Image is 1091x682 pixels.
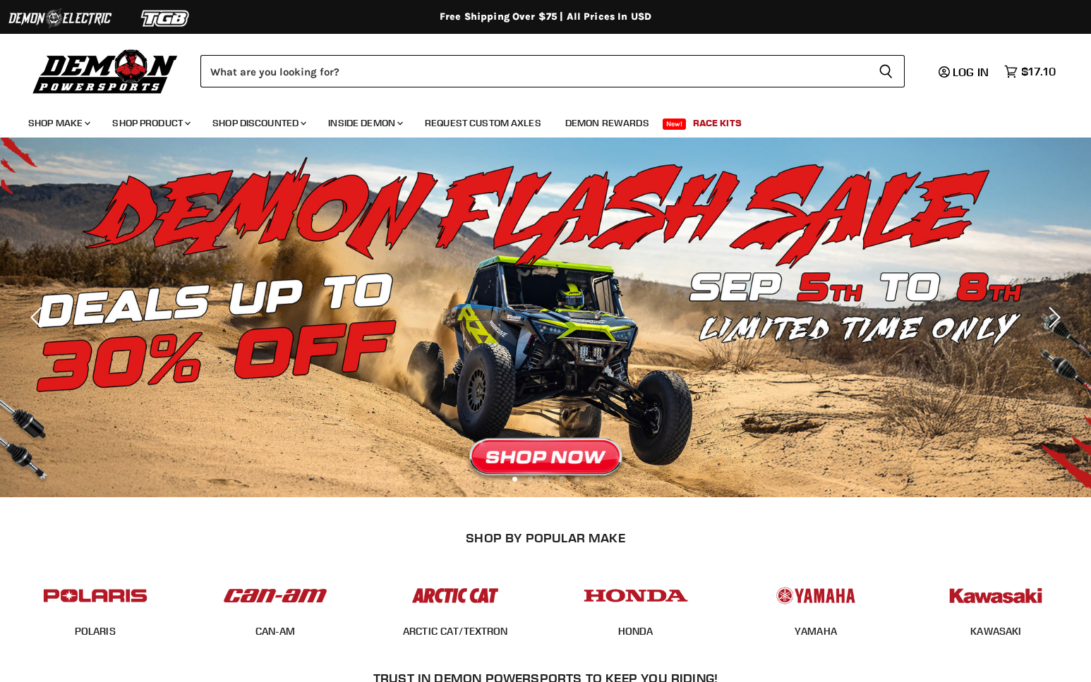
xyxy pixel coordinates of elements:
[403,625,508,638] a: ARCTIC CAT/TEXTRON
[682,109,752,138] a: Race Kits
[581,574,691,617] img: POPULAR_MAKE_logo_4_4923a504-4bac-4306-a1be-165a52280178.jpg
[867,55,905,87] button: Search
[795,625,837,639] span: YAMAHA
[400,574,510,617] img: POPULAR_MAKE_logo_3_027535af-6171-4c5e-a9bc-f0eccd05c5d6.jpg
[953,65,989,79] span: Log in
[113,5,219,32] img: TGB Logo 2
[202,109,315,138] a: Shop Discounted
[543,477,548,482] li: Page dot 3
[414,109,552,138] a: Request Custom Axles
[941,574,1051,617] img: POPULAR_MAKE_logo_6_76e8c46f-2d1e-4ecc-b320-194822857d41.jpg
[512,477,517,482] li: Page dot 1
[559,477,564,482] li: Page dot 4
[663,118,687,130] span: New!
[1038,303,1066,331] button: Next
[220,574,330,617] img: POPULAR_MAKE_logo_1_adc20308-ab24-48c4-9fac-e3c1a623d575.jpg
[761,574,871,617] img: POPULAR_MAKE_logo_5_20258e7f-293c-4aac-afa8-159eaa299126.jpg
[200,55,905,87] form: Product
[255,625,296,639] span: CAN-AM
[255,625,296,638] a: CAN-AM
[970,625,1021,638] a: KAWASAKI
[18,103,1052,138] ul: Main menu
[618,625,653,639] span: HONDA
[528,477,533,482] li: Page dot 2
[555,109,660,138] a: Demon Rewards
[318,109,411,138] a: Inside Demon
[75,625,116,638] a: POLARIS
[795,625,837,638] a: YAMAHA
[574,477,579,482] li: Page dot 5
[28,46,183,96] img: Demon Powersports
[18,109,99,138] a: Shop Make
[102,109,199,138] a: Shop Product
[932,66,997,78] a: Log in
[25,303,53,331] button: Previous
[618,625,653,638] a: HONDA
[40,574,150,617] img: POPULAR_MAKE_logo_2_dba48cf1-af45-46d4-8f73-953a0f002620.jpg
[200,55,867,87] input: Search
[7,5,113,32] img: Demon Electric Logo 2
[970,625,1021,639] span: KAWASAKI
[75,625,116,639] span: POLARIS
[403,625,508,639] span: ARCTIC CAT/TEXTRON
[1021,65,1056,78] span: $17.10
[18,530,1074,545] h2: SHOP BY POPULAR MAKE
[997,61,1063,82] a: $17.10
